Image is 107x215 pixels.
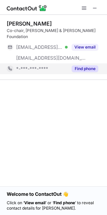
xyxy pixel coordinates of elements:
[24,200,45,205] strong: View email
[16,55,86,61] span: [EMAIL_ADDRESS][DOMAIN_NAME]
[72,65,98,72] button: Reveal Button
[72,44,98,51] button: Reveal Button
[7,200,100,211] p: Click on ‘ ’ or ‘ ’ to reveal contact details for [PERSON_NAME].
[16,44,63,50] span: [EMAIL_ADDRESS][DOMAIN_NAME]
[7,4,47,12] img: ContactOut v5.3.10
[53,200,75,205] strong: Find phone
[7,191,100,197] h1: Welcome to ContactOut 👋
[7,20,52,27] div: [PERSON_NAME]
[7,28,103,40] div: Co-chair, [PERSON_NAME] & [PERSON_NAME] Foundation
